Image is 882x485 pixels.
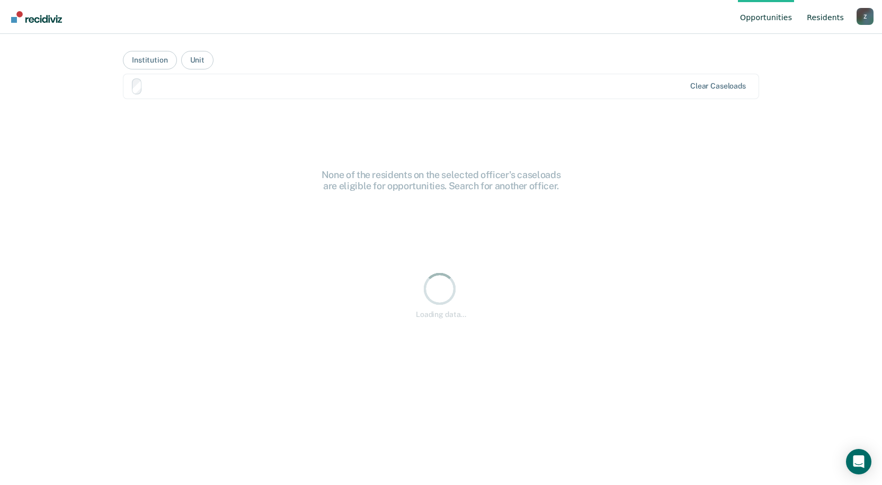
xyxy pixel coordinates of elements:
div: Open Intercom Messenger [846,449,871,474]
div: Z [857,8,874,25]
div: Loading data... [416,310,466,319]
button: Unit [181,51,213,69]
button: Institution [123,51,176,69]
button: Profile dropdown button [857,8,874,25]
div: Clear caseloads [690,82,746,91]
img: Recidiviz [11,11,62,23]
